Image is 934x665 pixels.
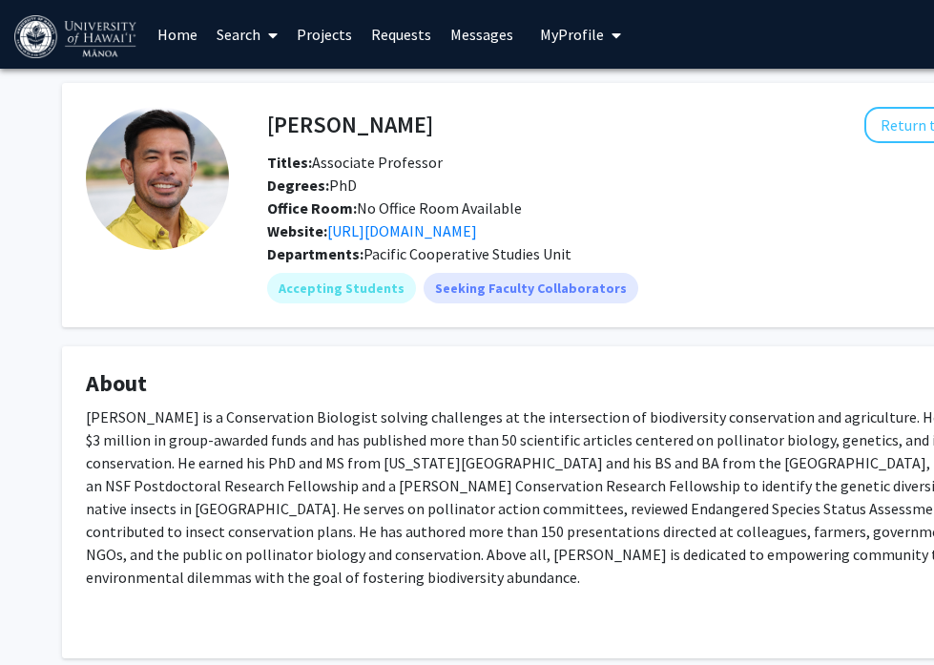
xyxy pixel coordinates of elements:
[148,1,207,68] a: Home
[267,176,357,195] span: PhD
[86,107,229,250] img: Profile Picture
[267,153,443,172] span: Associate Professor
[363,244,571,263] span: Pacific Cooperative Studies Unit
[267,176,329,195] b: Degrees:
[14,579,81,651] iframe: Chat
[14,15,140,58] img: University of Hawaiʻi at Mānoa Logo
[267,273,416,303] mat-chip: Accepting Students
[540,25,604,44] span: My Profile
[441,1,523,68] a: Messages
[267,198,522,218] span: No Office Room Available
[207,1,287,68] a: Search
[267,244,363,263] b: Departments:
[287,1,362,68] a: Projects
[267,107,433,142] h4: [PERSON_NAME]
[267,153,312,172] b: Titles:
[267,198,357,218] b: Office Room:
[424,273,638,303] mat-chip: Seeking Faculty Collaborators
[267,221,327,240] b: Website:
[327,221,477,240] a: Opens in a new tab
[362,1,441,68] a: Requests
